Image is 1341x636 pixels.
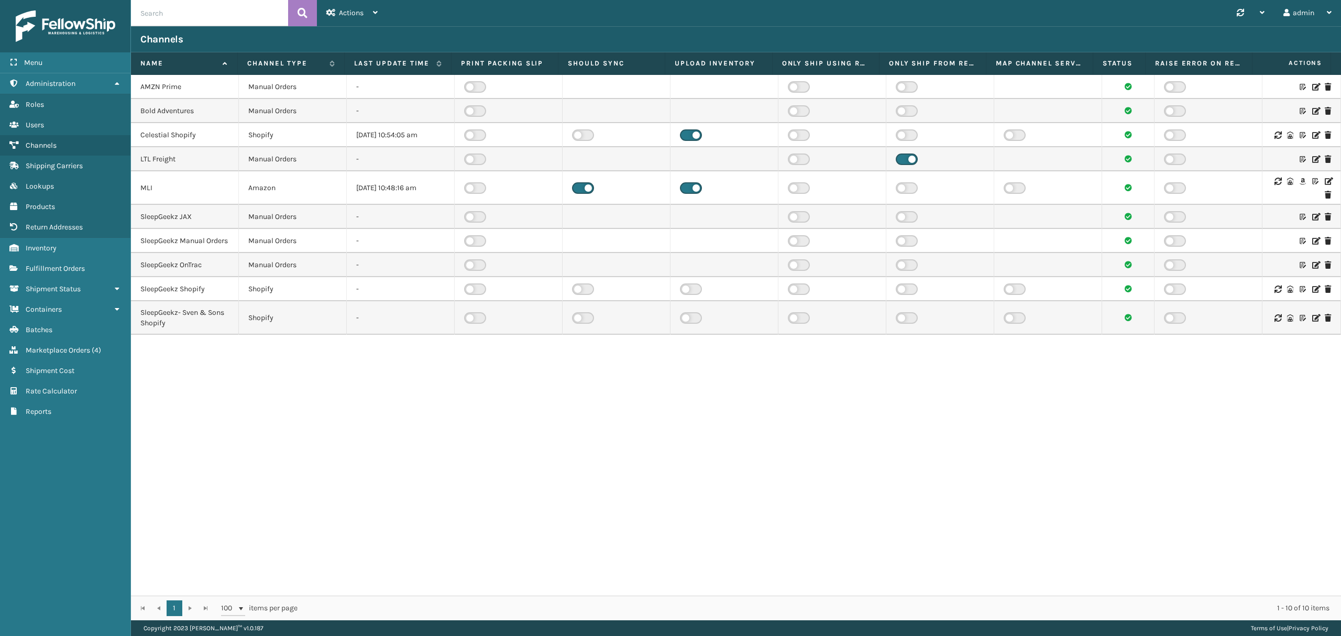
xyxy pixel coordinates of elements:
div: Celestial Shopify [140,130,229,140]
i: Channel sync succeeded. [1125,131,1132,138]
i: Delete [1325,314,1331,322]
span: items per page [221,600,298,616]
i: Edit [1312,131,1318,139]
span: Shipping Carriers [26,161,83,170]
i: Delete [1325,261,1331,269]
label: Channel Type [247,59,324,68]
div: SleepGeekz OnTrac [140,260,229,270]
i: Delete [1325,237,1331,245]
td: Manual Orders [239,75,347,99]
i: Sync [1274,178,1281,185]
label: Upload inventory [675,59,762,68]
span: Products [26,202,55,211]
i: Channel sync succeeded. [1125,83,1132,90]
i: Customize Label [1300,156,1306,163]
i: Edit [1312,286,1318,293]
label: Only Ship from Required Warehouse [889,59,976,68]
td: Shopify [239,123,347,147]
i: Delete [1325,156,1331,163]
i: Warehouse Codes [1287,314,1293,322]
td: - [347,205,455,229]
span: Rate Calculator [26,387,77,396]
i: Sync [1274,131,1281,139]
span: Lookups [26,182,54,191]
div: Bold Adventures [140,106,229,116]
td: Manual Orders [239,229,347,253]
i: Edit [1312,83,1318,91]
div: | [1251,620,1328,636]
td: - [347,229,455,253]
i: Delete [1325,131,1331,139]
span: Menu [24,58,42,67]
span: ( 4 ) [92,346,101,355]
i: Channel sync succeeded. [1125,184,1132,191]
i: Customize Label [1300,261,1306,269]
i: Channel sync succeeded. [1125,107,1132,114]
td: - [347,147,455,171]
i: Channel sync succeeded. [1125,213,1132,220]
div: 1 - 10 of 10 items [312,603,1329,613]
span: Return Addresses [26,223,83,232]
td: [DATE] 10:48:16 am [347,171,455,205]
td: [DATE] 10:54:05 am [347,123,455,147]
td: Shopify [239,301,347,335]
span: Reports [26,407,51,416]
a: Privacy Policy [1289,624,1328,632]
i: Edit [1325,178,1331,185]
span: Administration [26,79,75,88]
span: Shipment Status [26,284,81,293]
i: Sync [1274,286,1281,293]
i: Sync [1274,314,1281,322]
i: Channel sync succeeded. [1125,155,1132,162]
td: Manual Orders [239,147,347,171]
a: 1 [167,600,182,616]
i: Customize Label [1300,131,1306,139]
i: Edit [1312,156,1318,163]
i: Customize Label [1300,213,1306,221]
td: Manual Orders [239,205,347,229]
div: MLI [140,183,229,193]
i: Warehouse Codes [1287,131,1293,139]
i: Delete [1325,83,1331,91]
span: Containers [26,305,62,314]
p: Copyright 2023 [PERSON_NAME]™ v 1.0.187 [144,620,263,636]
img: logo [16,10,115,42]
td: Amazon [239,171,347,205]
td: Shopify [239,277,347,301]
label: Map Channel Service [996,59,1083,68]
span: 100 [221,603,237,613]
i: Customize Label [1300,314,1306,322]
label: Only Ship using Required Carrier Service [782,59,870,68]
label: Raise Error On Related FO [1155,59,1243,68]
div: SleepGeekz Shopify [140,284,229,294]
div: LTL Freight [140,154,229,165]
div: SleepGeekz JAX [140,212,229,222]
td: - [347,277,455,301]
span: Actions [1256,54,1328,72]
i: Delete [1325,191,1331,199]
i: Customize Label [1312,178,1318,185]
div: SleepGeekz Manual Orders [140,236,229,246]
i: Warehouse Codes [1287,178,1293,185]
span: Batches [26,325,52,334]
span: Roles [26,100,44,109]
td: Manual Orders [239,253,347,277]
td: Manual Orders [239,99,347,123]
label: Last update time [354,59,431,68]
span: Channels [26,141,57,150]
i: Customize Label [1300,83,1306,91]
span: Users [26,120,44,129]
i: Warehouse Codes [1287,286,1293,293]
i: Channel sync succeeded. [1125,261,1132,268]
i: Edit [1312,314,1318,322]
span: Shipment Cost [26,366,74,375]
td: - [347,253,455,277]
label: Status [1103,59,1136,68]
i: Delete [1325,213,1331,221]
span: Fulfillment Orders [26,264,85,273]
i: Channel sync succeeded. [1125,237,1132,244]
i: Edit [1312,213,1318,221]
label: Print packing slip [461,59,548,68]
span: Marketplace Orders [26,346,90,355]
span: Inventory [26,244,57,253]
